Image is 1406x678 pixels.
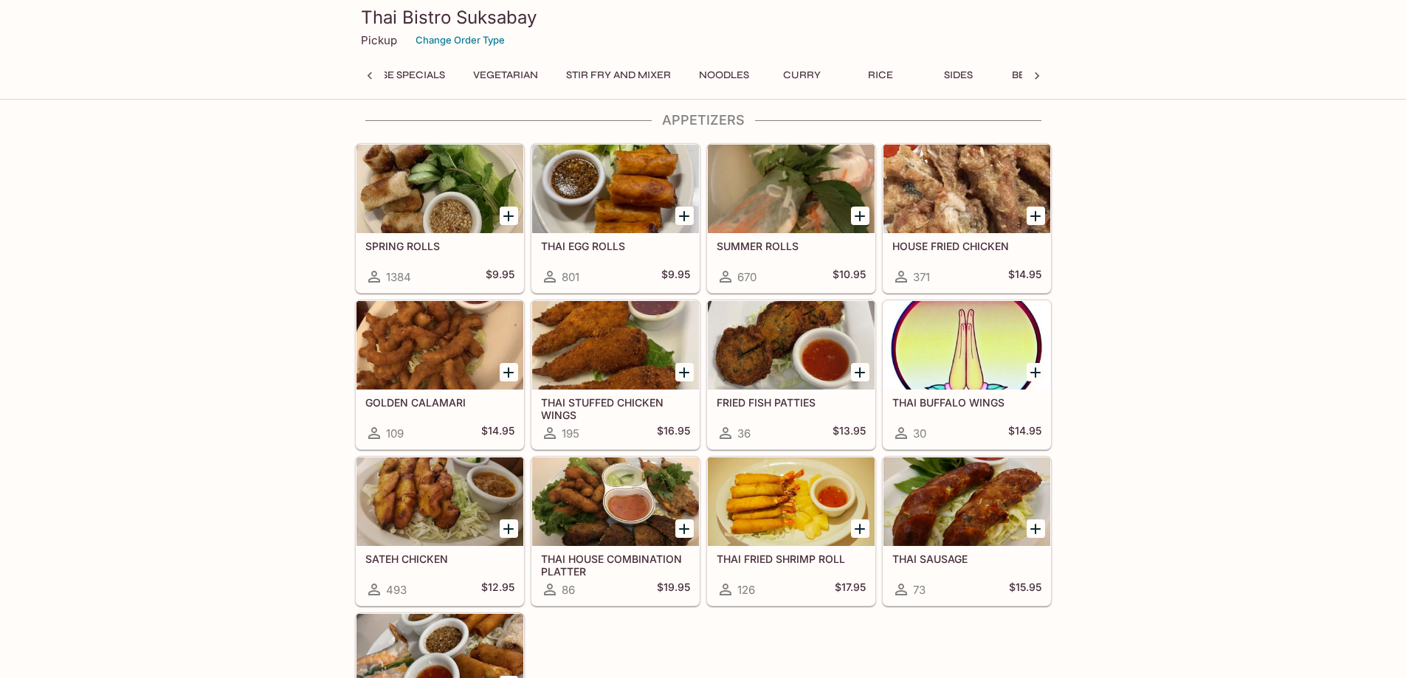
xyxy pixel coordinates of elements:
h5: $15.95 [1009,581,1041,598]
div: SUMMER ROLLS [708,145,875,233]
button: Add FRIED FISH PATTIES [851,363,869,381]
a: THAI BUFFALO WINGS30$14.95 [883,300,1051,449]
h5: $13.95 [833,424,866,442]
div: SATEH CHICKEN [356,457,523,546]
h5: $9.95 [486,268,514,286]
div: FRIED FISH PATTIES [708,301,875,390]
div: HOUSE FRIED CHICKEN [883,145,1050,233]
div: SPRING ROLLS [356,145,523,233]
div: THAI FRIED SHRIMP ROLL [708,457,875,546]
h5: $14.95 [481,424,514,442]
span: 670 [737,270,757,284]
h4: Appetizers [355,112,1052,128]
a: GOLDEN CALAMARI109$14.95 [356,300,524,449]
h5: FRIED FISH PATTIES [717,396,866,409]
button: Noodles [691,65,757,86]
a: HOUSE FRIED CHICKEN371$14.95 [883,144,1051,293]
span: 30 [913,426,926,440]
h5: $14.95 [1008,424,1041,442]
h5: SPRING ROLLS [365,240,514,252]
h5: $19.95 [657,581,690,598]
div: THAI STUFFED CHICKEN WINGS [532,301,699,390]
button: Rice [847,65,914,86]
span: 195 [562,426,579,440]
a: FRIED FISH PATTIES36$13.95 [707,300,875,449]
div: THAI HOUSE COMBINATION PLATTER [532,457,699,546]
button: Add THAI FRIED SHRIMP ROLL [851,519,869,538]
h5: THAI HOUSE COMBINATION PLATTER [541,553,690,577]
button: Change Order Type [409,29,511,52]
a: THAI SAUSAGE73$15.95 [883,457,1051,606]
a: THAI FRIED SHRIMP ROLL126$17.95 [707,457,875,606]
h5: SUMMER ROLLS [717,240,866,252]
h5: $14.95 [1008,268,1041,286]
button: Vegetarian [465,65,546,86]
span: 126 [737,583,755,597]
a: SUMMER ROLLS670$10.95 [707,144,875,293]
span: 801 [562,270,579,284]
h3: Thai Bistro Suksabay [361,6,1046,29]
span: 36 [737,426,751,440]
button: Add THAI BUFFALO WINGS [1027,363,1045,381]
a: THAI HOUSE COMBINATION PLATTER86$19.95 [531,457,700,606]
button: Beverages [1004,65,1081,86]
span: 109 [386,426,404,440]
button: Curry [769,65,835,86]
button: Add THAI SAUSAGE [1027,519,1045,538]
h5: THAI FRIED SHRIMP ROLL [717,553,866,565]
div: THAI EGG ROLLS [532,145,699,233]
button: Add THAI HOUSE COMBINATION PLATTER [675,519,694,538]
div: GOLDEN CALAMARI [356,301,523,390]
button: Sides [926,65,992,86]
a: THAI EGG ROLLS801$9.95 [531,144,700,293]
button: Add THAI STUFFED CHICKEN WINGS [675,363,694,381]
button: Stir Fry and Mixer [558,65,679,86]
h5: HOUSE FRIED CHICKEN [892,240,1041,252]
button: Add HOUSE FRIED CHICKEN [1027,207,1045,225]
span: 86 [562,583,575,597]
button: Add GOLDEN CALAMARI [500,363,518,381]
h5: GOLDEN CALAMARI [365,396,514,409]
span: 371 [913,270,930,284]
h5: THAI BUFFALO WINGS [892,396,1041,409]
button: Add SUMMER ROLLS [851,207,869,225]
button: Add SATEH CHICKEN [500,519,518,538]
span: 493 [386,583,407,597]
h5: $12.95 [481,581,514,598]
a: SATEH CHICKEN493$12.95 [356,457,524,606]
span: 1384 [386,270,411,284]
p: Pickup [361,33,397,47]
div: THAI SAUSAGE [883,457,1050,546]
a: SPRING ROLLS1384$9.95 [356,144,524,293]
a: THAI STUFFED CHICKEN WINGS195$16.95 [531,300,700,449]
h5: THAI STUFFED CHICKEN WINGS [541,396,690,421]
h5: $10.95 [833,268,866,286]
h5: SATEH CHICKEN [365,553,514,565]
span: 73 [913,583,926,597]
button: Add SPRING ROLLS [500,207,518,225]
h5: THAI SAUSAGE [892,553,1041,565]
h5: $17.95 [835,581,866,598]
div: THAI BUFFALO WINGS [883,301,1050,390]
button: Add THAI EGG ROLLS [675,207,694,225]
h5: $9.95 [661,268,690,286]
h5: $16.95 [657,424,690,442]
h5: THAI EGG ROLLS [541,240,690,252]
